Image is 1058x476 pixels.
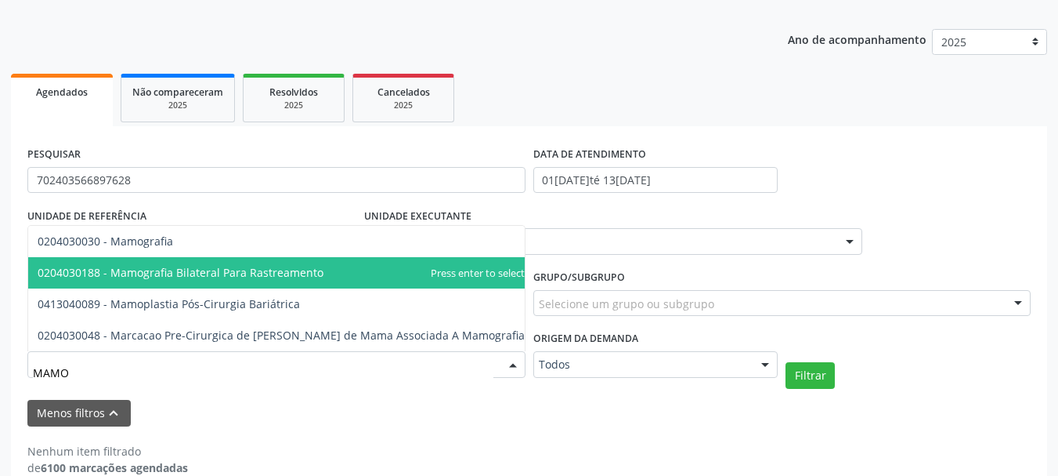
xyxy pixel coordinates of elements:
[27,400,131,427] button: Menos filtroskeyboard_arrow_up
[27,460,188,476] div: de
[105,405,122,422] i: keyboard_arrow_up
[370,234,830,249] span: Hospital [GEOGRAPHIC_DATA]
[27,443,188,460] div: Nenhum item filtrado
[364,204,471,228] label: UNIDADE EXECUTANTE
[533,266,625,290] label: Grupo/Subgrupo
[38,234,173,249] span: 0204030030 - Mamografia
[27,167,525,194] input: Nome, CNS
[377,85,430,99] span: Cancelados
[269,85,318,99] span: Resolvidos
[27,143,81,167] label: PESQUISAR
[255,100,333,111] div: 2025
[38,296,300,311] span: 0413040089 - Mamoplastia Pós-Cirurgia Bariátrica
[132,100,223,111] div: 2025
[788,29,926,49] p: Ano de acompanhamento
[364,100,442,111] div: 2025
[533,167,778,194] input: Selecione um intervalo
[539,357,746,372] span: Todos
[785,362,835,389] button: Filtrar
[132,85,223,99] span: Não compareceram
[41,460,188,475] strong: 6100 marcações agendadas
[38,328,525,343] span: 0204030048 - Marcacao Pre-Cirurgica de [PERSON_NAME] de Mama Associada A Mamografia
[33,357,493,388] input: Selecionar procedimento
[539,296,714,312] span: Selecione um grupo ou subgrupo
[533,327,638,351] label: Origem da demanda
[27,204,146,228] label: UNIDADE DE REFERÊNCIA
[36,85,88,99] span: Agendados
[38,265,323,280] span: 0204030188 - Mamografia Bilateral Para Rastreamento
[533,143,646,167] label: DATA DE ATENDIMENTO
